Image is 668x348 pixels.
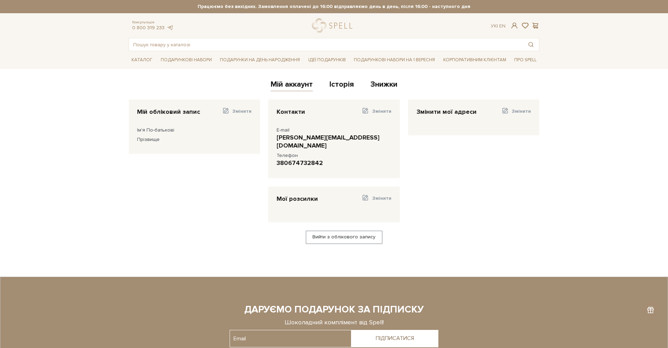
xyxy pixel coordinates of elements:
span: Телефон [277,152,298,158]
a: Історія [329,80,354,91]
strong: Працюємо без вихідних. Замовлення оплачені до 16:00 відправляємо день в день, після 16:00 - насту... [129,3,539,10]
span: Змінити [232,108,252,114]
div: [PERSON_NAME][EMAIL_ADDRESS][DOMAIN_NAME] [277,134,391,150]
button: Пошук товару у каталозі [523,38,539,51]
a: Знижки [371,80,397,91]
a: telegram [166,25,173,31]
div: Ук [491,23,506,29]
div: Контакти [277,108,305,116]
a: Подарунки на День народження [217,55,303,65]
a: Каталог [129,55,155,65]
span: Консультація: [132,20,173,25]
a: 0 800 319 233 [132,25,165,31]
a: Подарункові набори на 1 Вересня [351,54,438,66]
a: En [499,23,506,29]
span: Змінити [372,108,391,114]
div: Мій обліковий запис [137,108,200,116]
a: Змінити [501,108,531,119]
a: logo [312,18,356,33]
div: 380674732842 [277,159,391,167]
a: Ідеї подарунків [305,55,349,65]
a: Про Spell [511,55,539,65]
div: Мої розсилки [277,195,318,203]
span: E-mail [277,127,289,133]
a: Подарункові набори [158,55,215,65]
a: Змінити [361,108,391,119]
span: | [497,23,498,29]
a: Змінити [361,195,391,206]
a: Змінити [222,108,252,119]
a: Вийти з облікового запису [306,231,382,244]
span: Змінити [372,195,391,201]
span: Ім'я По-батькові [137,127,174,133]
div: Змінити мої адреси [416,108,477,116]
input: Пошук товару у каталозі [129,38,523,51]
span: Прізвище [137,136,160,142]
a: Корпоративним клієнтам [440,54,509,66]
a: Мій аккаунт [271,80,313,91]
span: Змінити [512,108,531,114]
